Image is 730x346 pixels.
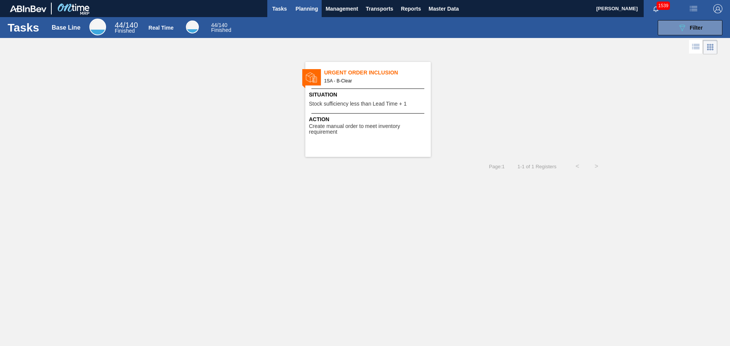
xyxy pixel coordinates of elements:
img: Logout [713,4,722,13]
div: Base Line [89,19,106,35]
span: 44 [115,21,123,29]
div: List Vision [689,40,703,54]
div: Base Line [115,22,138,33]
button: Filter [658,20,722,35]
span: Action [309,115,429,123]
div: Real Time [149,25,174,31]
button: > [587,157,606,176]
div: Real Time [211,23,231,33]
div: Base Line [52,24,81,31]
span: Stock sufficiency less than Lead Time + 1 [309,101,407,107]
span: Create manual order to meet inventory requirement [309,123,429,135]
span: Tasks [271,4,288,13]
img: userActions [689,4,698,13]
span: 44 [211,22,217,28]
span: Finished [211,27,231,33]
span: Transports [366,4,393,13]
div: Real Time [186,21,199,33]
span: 1539 [657,2,670,10]
span: / 140 [115,21,138,29]
div: Card Vision [703,40,717,54]
button: Notifications [644,3,668,14]
span: / 140 [211,22,227,28]
span: 1SA - B-Clear [324,77,425,85]
span: Planning [295,4,318,13]
button: < [568,157,587,176]
span: Page : 1 [489,164,505,169]
span: Situation [309,91,429,99]
span: Master Data [428,4,459,13]
span: 1 - 1 of 1 Registers [516,164,556,169]
span: Finished [115,28,135,34]
img: TNhmsLtSVTkK8tSr43FrP2fwEKptu5GPRR3wAAAABJRU5ErkJggg== [10,5,46,12]
img: status [306,72,317,83]
span: Management [325,4,358,13]
span: Filter [690,25,703,31]
span: Reports [401,4,421,13]
span: Urgent Order Inclusion [324,69,431,77]
h1: Tasks [8,23,41,32]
